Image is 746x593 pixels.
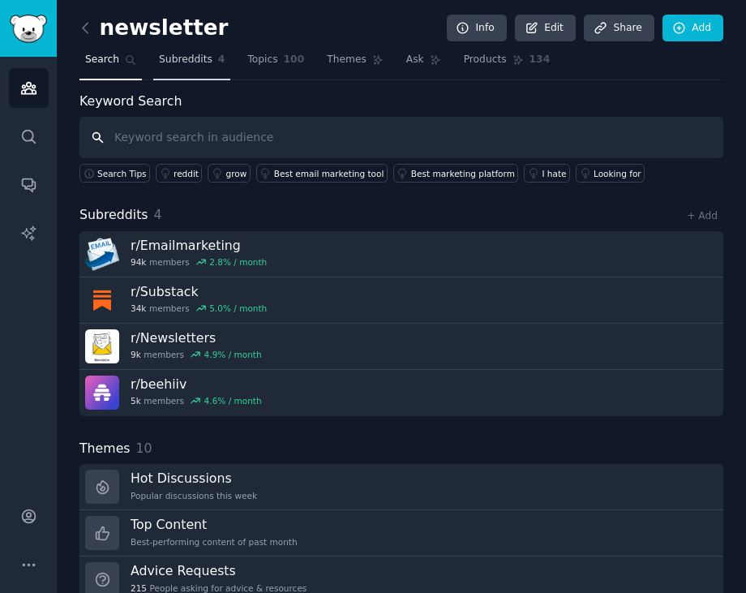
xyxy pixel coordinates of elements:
span: 4 [154,207,162,222]
span: Topics [247,53,277,67]
a: Themes [321,47,389,80]
div: members [131,256,267,268]
a: Hot DiscussionsPopular discussions this week [79,464,723,510]
a: Looking for [576,164,645,183]
span: 10 [136,440,152,456]
img: Emailmarketing [85,237,119,271]
span: Themes [79,439,131,459]
a: I hate [524,164,570,183]
input: Keyword search in audience [79,117,723,158]
span: 100 [284,53,305,67]
span: Search Tips [97,168,147,179]
span: Themes [327,53,367,67]
h2: newsletter [79,15,229,41]
div: Best marketing platform [411,168,515,179]
a: Best marketing platform [393,164,519,183]
h3: Hot Discussions [131,470,257,487]
a: r/Newsletters9kmembers4.9% / month [79,324,723,370]
div: grow [225,168,247,179]
a: grow [208,164,250,183]
div: Popular discussions this week [131,490,257,501]
a: Search [79,47,142,80]
div: I hate [542,168,566,179]
span: Ask [406,53,424,67]
a: Ask [401,47,447,80]
label: Keyword Search [79,93,182,109]
div: 4.9 % / month [204,349,262,360]
div: members [131,395,262,406]
span: 94k [131,256,146,268]
span: Subreddits [79,205,148,226]
h3: r/ Emailmarketing [131,237,267,254]
span: Subreddits [159,53,212,67]
a: Products134 [458,47,555,80]
a: Share [584,15,654,42]
div: 4.6 % / month [204,395,262,406]
span: 4 [218,53,225,67]
a: r/beehiiv5kmembers4.6% / month [79,370,723,416]
div: members [131,303,267,314]
a: Subreddits4 [153,47,230,80]
a: Add [662,15,723,42]
h3: r/ Substack [131,283,267,300]
h3: r/ beehiiv [131,376,262,393]
div: Looking for [594,168,641,179]
span: 34k [131,303,146,314]
a: Edit [515,15,576,42]
img: GummySearch logo [10,15,47,43]
span: 5k [131,395,141,406]
a: Best email marketing tool [256,164,388,183]
span: Search [85,53,119,67]
a: r/Emailmarketing94kmembers2.8% / month [79,231,723,277]
img: Substack [85,283,119,317]
span: Products [464,53,507,67]
h3: r/ Newsletters [131,329,262,346]
button: Search Tips [79,164,150,183]
a: reddit [156,164,202,183]
img: Newsletters [85,329,119,363]
div: Best-performing content of past month [131,536,298,548]
a: Topics100 [242,47,310,80]
a: Top ContentBest-performing content of past month [79,510,723,556]
a: Info [447,15,507,42]
span: 9k [131,349,141,360]
h3: Top Content [131,516,298,533]
div: Best email marketing tool [274,168,384,179]
div: reddit [174,168,199,179]
div: members [131,349,262,360]
div: 5.0 % / month [209,303,267,314]
span: 134 [529,53,551,67]
a: r/Substack34kmembers5.0% / month [79,277,723,324]
div: 2.8 % / month [209,256,267,268]
img: beehiiv [85,376,119,410]
a: + Add [687,210,718,221]
h3: Advice Requests [131,562,307,579]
